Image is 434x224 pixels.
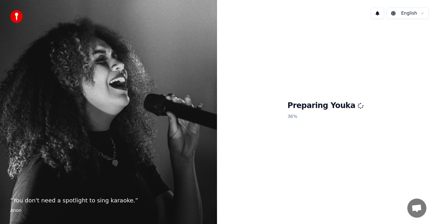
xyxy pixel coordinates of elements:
[407,199,426,218] a: Open chat
[10,196,207,205] p: “ You don't need a spotlight to sing karaoke. ”
[10,10,23,23] img: youka
[288,111,364,122] p: 36 %
[288,101,364,111] h1: Preparing Youka
[10,207,207,214] footer: Anon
